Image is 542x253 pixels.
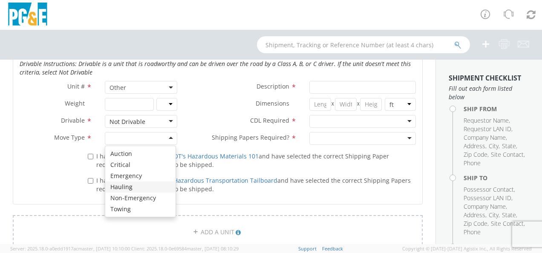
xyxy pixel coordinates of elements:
li: , [464,133,507,142]
li: , [464,219,489,228]
span: Fill out each form listed below [449,84,529,101]
span: master, [DATE] 08:10:29 [187,245,239,252]
span: Other [110,83,173,92]
div: Towing [105,204,176,215]
a: PG&E DOT's Hazardous Materials 101 [152,152,259,160]
span: Shipping Papers Required? [212,133,289,141]
input: Shipment, Tracking or Reference Number (at least 4 chars) [257,36,470,53]
div: Non-Emergency [105,193,176,204]
li: , [489,142,500,150]
span: Client: 2025.18.0-0e69584 [131,245,239,252]
span: Description [257,82,289,90]
input: Width [335,98,357,111]
a: Feedback [322,245,343,252]
span: Possessor Contact [464,185,514,193]
h4: Ship From [464,106,529,112]
span: I have reviewed the and have selected the correct Shipping Paper requirement for each unit to be ... [96,152,389,169]
li: , [464,211,487,219]
span: State [502,211,516,219]
li: , [502,142,517,150]
div: Emergency [105,170,176,181]
span: Requestor Name [464,116,509,124]
span: City [489,142,499,150]
span: CDL Required [250,116,289,124]
h4: Ship To [464,175,529,181]
span: Weight [65,99,85,107]
input: I have reviewed thePG&E's Hazardous Transportation Tailboardand have selected the correct Shippin... [88,178,93,184]
span: Move Type [54,133,85,141]
span: Server: 2025.18.0-a0edd1917ac [10,245,130,252]
div: Auction [105,148,176,159]
li: , [502,211,517,219]
span: Other [105,81,177,94]
img: pge-logo-06675f144f4cfa6a6814.png [6,3,49,28]
i: Drivable Instructions: Drivable is a unit that is roadworthy and can be driven over the road by a... [20,60,411,76]
span: Phone [464,159,481,167]
li: , [464,185,515,194]
li: , [464,202,507,211]
div: Hauling [105,181,176,193]
input: I have reviewed thePG&E DOT's Hazardous Materials 101and have selected the correct Shipping Paper... [88,154,93,159]
a: Support [298,245,317,252]
span: Zip Code [464,150,487,158]
span: Unit # [67,82,85,90]
li: , [464,125,513,133]
li: , [491,219,525,228]
span: Zip Code [464,219,487,227]
span: Site Contact [491,219,524,227]
strong: Shipment Checklist [449,73,521,83]
input: Length [309,98,331,111]
li: , [464,142,487,150]
li: , [489,211,500,219]
span: Copyright © [DATE]-[DATE] Agistix Inc., All Rights Reserved [402,245,532,252]
div: Critical [105,159,176,170]
span: Drivable [61,116,85,124]
span: Company Name [464,202,506,210]
span: I have reviewed the and have selected the correct Shipping Papers requirement for each unit to be... [96,176,411,193]
span: Possessor LAN ID [464,194,511,202]
span: City [489,211,499,219]
span: Requestor LAN ID [464,125,511,133]
span: Phone [464,228,481,236]
span: X [357,98,360,111]
li: , [464,116,510,125]
span: Address [464,142,485,150]
span: master, [DATE] 10:10:00 [78,245,130,252]
span: State [502,142,516,150]
span: Dimensions [256,99,289,107]
span: Company Name [464,133,506,141]
span: X [331,98,335,111]
span: Site Contact [491,150,524,158]
li: , [464,194,513,202]
li: , [464,150,489,159]
input: Height [360,98,382,111]
a: ADD A UNIT [13,215,423,249]
div: Not Drivable [110,118,145,126]
a: PG&E's Hazardous Transportation Tailboard [152,176,277,184]
li: , [491,150,525,159]
span: Address [464,211,485,219]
